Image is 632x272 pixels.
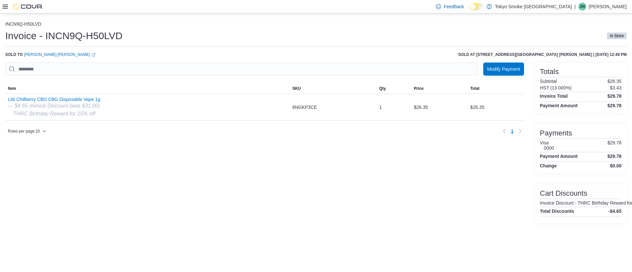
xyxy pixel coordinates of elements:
span: 1 [511,128,513,135]
button: Item [5,83,290,94]
span: In Store [607,33,627,39]
div: 1 [377,101,411,114]
span: Qty [379,86,386,91]
button: Next page [516,127,524,135]
a: [PERSON_NAME] [PERSON_NAME]External link [24,52,95,57]
h4: Payment Amount [540,154,578,159]
span: Price [414,86,423,91]
button: Litti Chillberry CBD CBG Disposable Vape 1g [8,97,100,102]
div: — $4.65 Invoice Discount (was $31.00) [8,102,100,110]
ul: Pagination for table: MemoryTable from EuiInMemoryTable [508,126,516,136]
h6: HST (13.000%) [540,85,571,90]
h3: Cart Discounts [540,189,587,197]
p: Tokyo Smoke [GEOGRAPHIC_DATA] [495,3,572,11]
h4: $29.78 [607,103,621,108]
button: SKU [290,83,377,94]
button: Rows per page:10 [5,127,49,135]
nav: Pagination for table: MemoryTable from EuiInMemoryTable [500,126,524,136]
h6: Visa [540,140,554,145]
p: $3.43 [610,85,621,90]
button: INCN9Q-H50LVD [5,21,41,27]
h4: Payment Amount [540,103,578,108]
span: Feedback [444,3,464,10]
span: Rows per page : 10 [8,129,40,134]
button: Modify Payment [483,62,524,76]
span: Item [8,86,16,91]
h6: 0000 [544,145,554,151]
button: Price [411,83,467,94]
span: In Store [610,33,624,39]
img: Cova [13,3,43,10]
h3: Totals [540,68,559,76]
span: SKU [292,86,301,91]
button: Qty [377,83,411,94]
div: $26.35 [411,101,467,114]
h3: Payments [540,129,572,137]
h1: Invoice - INCN9Q-H50LVD [5,29,122,42]
button: Previous page [500,127,508,135]
nav: An example of EuiBreadcrumbs [5,21,627,28]
input: Dark Mode [469,3,483,10]
div: Jada Walsh [578,3,586,11]
span: Modify Payment [487,66,520,72]
h4: Total Discounts [540,209,574,214]
h4: Invoice Total [540,93,568,99]
span: 6NGKP3CE [292,103,317,111]
button: Total [468,83,524,94]
button: Page 1 of 1 [508,126,516,136]
div: $26.35 [468,101,524,114]
span: JW [579,3,585,11]
p: | [574,3,576,11]
p: $26.35 [607,79,621,84]
h4: -$4.65 [608,209,621,214]
div: Sold to [5,52,95,57]
h4: $0.00 [610,163,621,168]
input: This is a search bar. As you type, the results lower in the page will automatically filter. [5,62,478,76]
p: [PERSON_NAME] [589,3,627,11]
h6: Sold at [STREET_ADDRESS][GEOGRAPHIC_DATA] [PERSON_NAME] | [DATE] 12:49 PM [458,52,627,57]
p: $29.78 [607,140,621,151]
h6: Subtotal [540,79,557,84]
svg: External link [92,53,95,57]
span: Total [470,86,480,91]
h4: Change [540,163,557,168]
h4: $29.78 [607,154,621,159]
h4: $29.78 [607,93,621,99]
i: THRC Birthday Reward for 15% off [13,111,95,116]
span: Dark Mode [469,10,470,11]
